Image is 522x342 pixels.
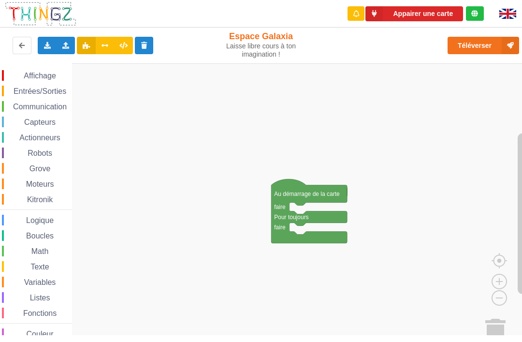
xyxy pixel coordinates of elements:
div: Espace Galaxia [218,31,304,59]
span: Robots [26,149,54,157]
span: Grove [28,164,52,173]
span: Couleur [25,330,55,338]
span: Math [30,247,50,255]
text: Au démarrage de la carte [274,190,340,197]
div: Laisse libre cours à ton imagination ! [218,42,304,59]
span: Affichage [22,72,57,80]
span: Actionneurs [18,134,62,142]
span: Kitronik [26,195,54,204]
button: Téléverser [448,37,519,54]
span: Fonctions [22,309,58,317]
span: Capteurs [23,118,57,126]
span: Variables [23,278,58,286]
span: Moteurs [25,180,56,188]
img: thingz_logo.png [4,1,77,27]
span: Communication [12,103,68,111]
span: Entrées/Sorties [12,87,68,95]
text: Pour toujours [274,213,308,220]
span: Texte [29,263,50,271]
span: Boucles [25,232,55,240]
span: Listes [29,294,52,302]
text: faire [274,203,286,210]
div: Tu es connecté au serveur de création de Thingz [466,6,484,21]
button: Appairer une carte [365,6,463,21]
text: faire [274,223,286,230]
span: Logique [25,216,55,224]
img: gb.png [499,9,516,19]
